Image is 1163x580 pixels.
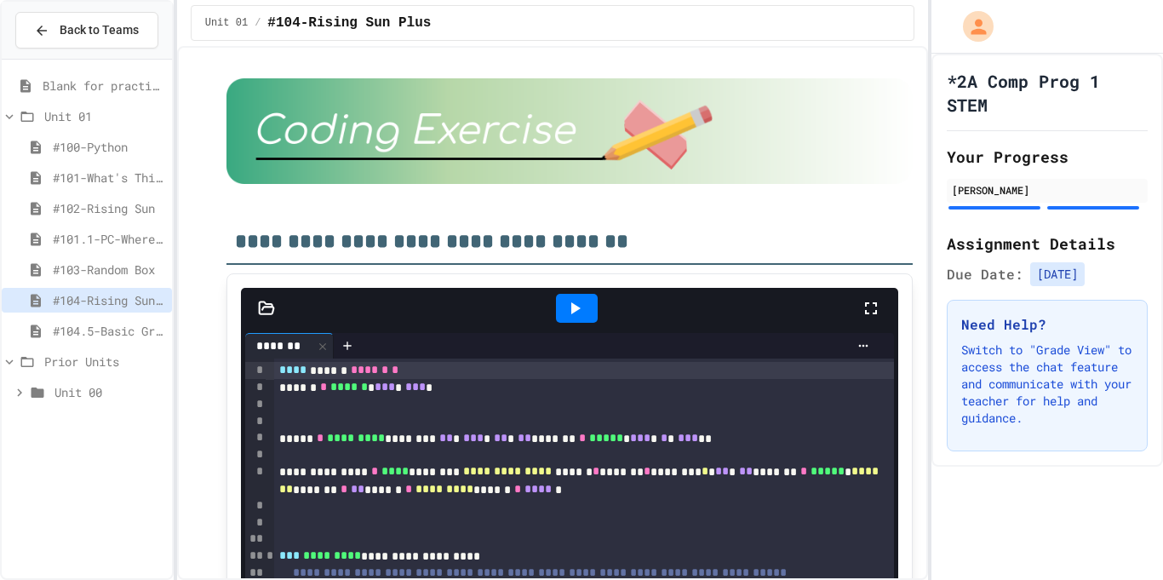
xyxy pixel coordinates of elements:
[961,342,1133,427] p: Switch to "Grade View" to access the chat feature and communicate with your teacher for help and ...
[53,261,165,279] span: #103-Random Box
[53,322,165,340] span: #104.5-Basic Graphics Review
[44,107,165,125] span: Unit 01
[205,16,248,30] span: Unit 01
[53,230,165,248] span: #101.1-PC-Where am I?
[43,77,165,95] span: Blank for practice
[947,232,1148,256] h2: Assignment Details
[947,264,1023,284] span: Due Date:
[961,314,1133,335] h3: Need Help?
[53,291,165,309] span: #104-Rising Sun Plus
[947,145,1148,169] h2: Your Progress
[53,138,165,156] span: #100-Python
[54,383,165,401] span: Unit 00
[60,21,139,39] span: Back to Teams
[255,16,261,30] span: /
[53,169,165,187] span: #101-What's This ??
[947,69,1148,117] h1: *2A Comp Prog 1 STEM
[15,12,158,49] button: Back to Teams
[1030,262,1085,286] span: [DATE]
[952,182,1143,198] div: [PERSON_NAME]
[44,353,165,370] span: Prior Units
[267,13,431,33] span: #104-Rising Sun Plus
[945,7,998,46] div: My Account
[53,199,165,217] span: #102-Rising Sun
